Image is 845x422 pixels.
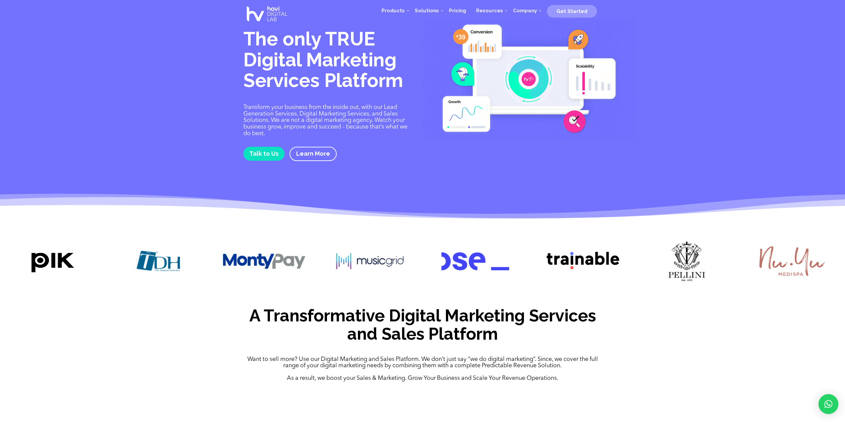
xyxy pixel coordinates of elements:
[513,8,537,14] span: Company
[290,147,337,161] a: Learn More
[410,1,444,21] a: Solutions
[444,1,471,21] a: Pricing
[471,1,508,21] a: Resources
[508,1,542,21] a: Company
[547,6,597,16] a: Get Started
[422,19,635,139] img: Digital Marketing Services
[476,8,503,14] span: Resources
[243,147,285,160] a: Talk to Us
[449,8,466,14] span: Pricing
[243,29,413,94] h1: The only TRUE Digital Marketing Services Platform
[243,375,602,382] p: As a result, we boost your Sales & Marketing. Grow Your Business and Scale Your Revenue Operations.
[415,8,439,14] span: Solutions
[243,104,413,137] p: Transform your business from the inside out, with our Lead Generation Services, Digital Marketing...
[243,306,602,346] h2: A Transformative Digital Marketing Services and Sales Platform
[377,1,410,21] a: Products
[556,8,587,14] span: Get Started
[381,8,405,14] span: Products
[243,356,602,376] p: Want to sell more? Use our Digital Marketing and Sales Platform. We don’t just say “we do digital...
